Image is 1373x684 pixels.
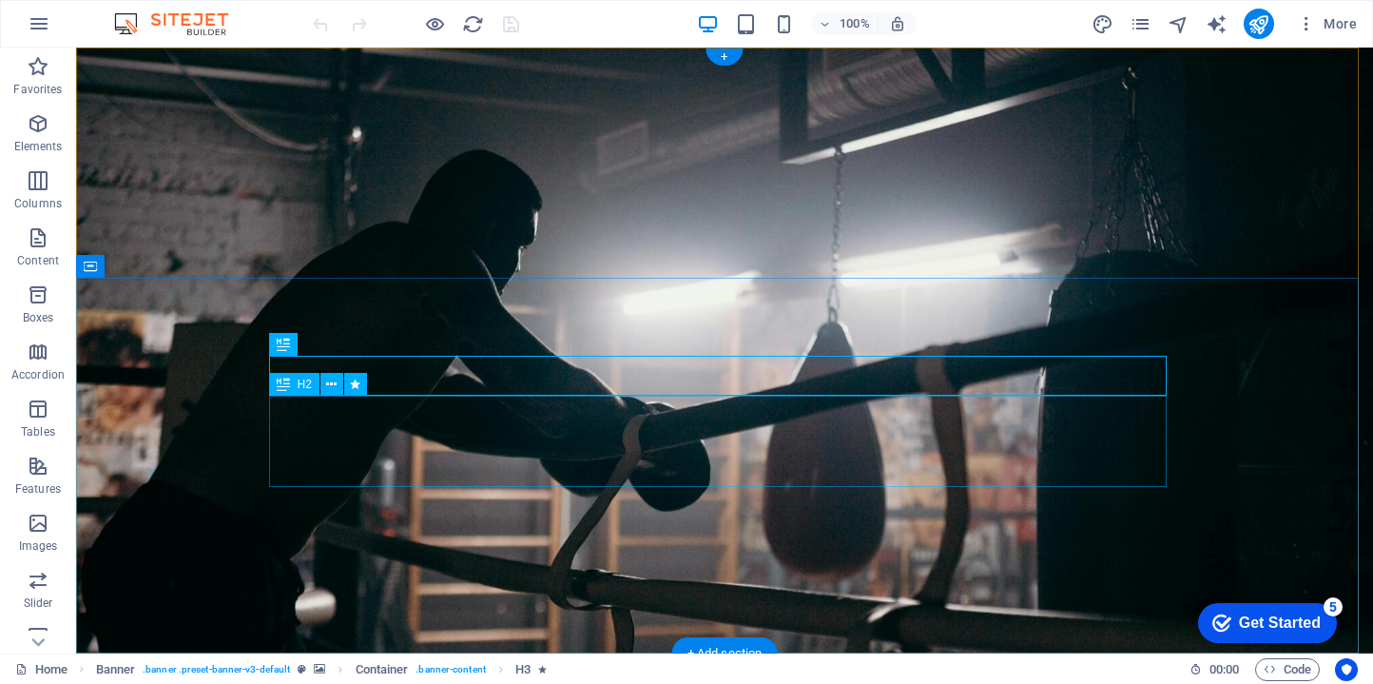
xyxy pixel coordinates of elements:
button: pages [1130,12,1152,35]
span: 00 00 [1209,658,1239,681]
span: Code [1264,658,1311,681]
p: Columns [14,196,62,211]
nav: breadcrumb [96,658,548,681]
i: This element contains a background [314,664,325,674]
i: This element is a customizable preset [298,664,306,674]
div: 5 [141,4,160,23]
button: More [1289,9,1364,39]
button: 100% [811,12,879,35]
p: Features [15,481,61,497]
button: Code [1255,658,1320,681]
button: Click here to leave preview mode and continue editing [423,12,446,35]
a: Click to cancel selection. Double-click to open Pages [15,658,68,681]
p: Boxes [23,310,54,325]
button: Usercentrics [1335,658,1358,681]
p: Content [17,253,59,268]
span: Click to select. Double-click to edit [96,658,136,681]
button: publish [1244,9,1274,39]
span: More [1297,14,1357,33]
h6: 100% [840,12,870,35]
p: Slider [24,596,53,611]
div: Get Started [56,21,138,38]
i: On resize automatically adjust zoom level to fit chosen device. [889,15,906,32]
span: . banner-content [416,658,485,681]
p: Favorites [13,82,62,97]
i: Publish [1247,13,1269,35]
p: Elements [14,139,63,154]
span: . banner .preset-banner-v3-default [143,658,290,681]
button: reload [461,12,484,35]
button: navigator [1168,12,1190,35]
span: Click to select. Double-click to edit [356,658,409,681]
i: AI Writer [1206,13,1228,35]
span: H2 [298,379,312,390]
span: Click to select. Double-click to edit [515,658,531,681]
span: : [1223,662,1226,676]
button: text_generator [1206,12,1228,35]
img: Editor Logo [109,12,252,35]
div: + [706,49,743,66]
i: Navigator [1168,13,1189,35]
i: Pages (Ctrl+Alt+S) [1130,13,1151,35]
p: Images [19,538,58,554]
i: Element contains an animation [538,664,547,674]
div: Get Started 5 items remaining, 0% complete [15,10,154,49]
p: Tables [21,424,55,440]
p: Accordion [11,367,65,382]
h6: Session time [1189,658,1240,681]
div: + Add section [672,637,778,670]
button: design [1092,12,1114,35]
i: Design (Ctrl+Alt+Y) [1092,13,1113,35]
